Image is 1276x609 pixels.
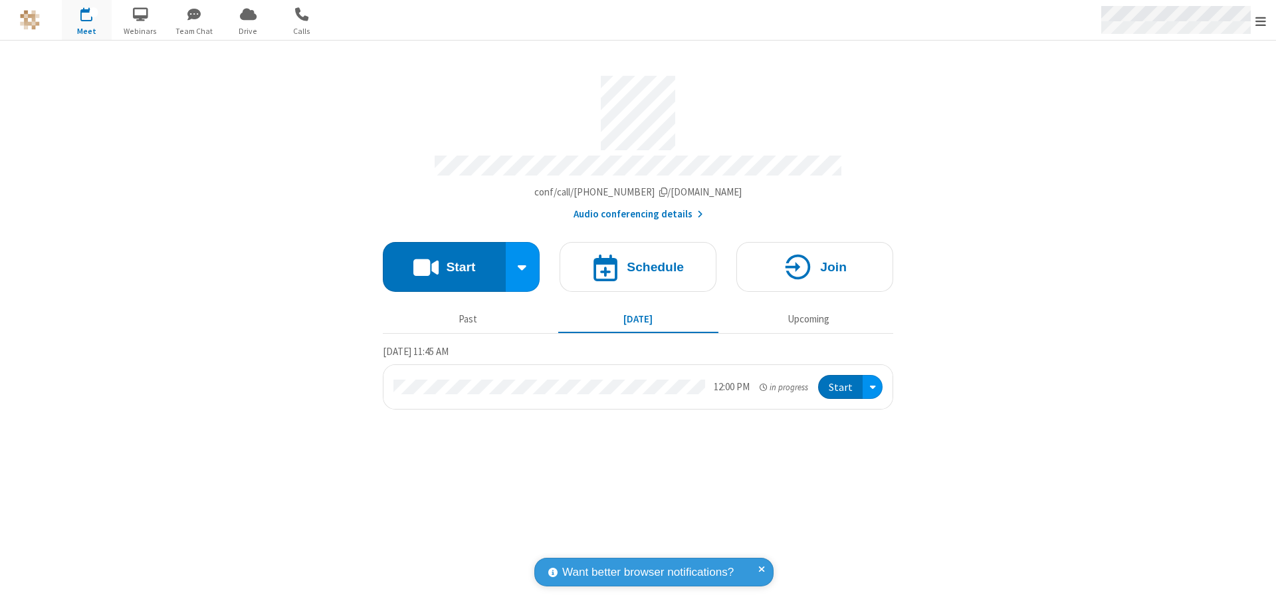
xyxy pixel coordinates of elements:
[383,242,506,292] button: Start
[534,185,742,198] span: Copy my meeting room link
[20,10,40,30] img: QA Selenium DO NOT DELETE OR CHANGE
[558,306,718,332] button: [DATE]
[818,375,863,400] button: Start
[562,564,734,581] span: Want better browser notifications?
[728,306,889,332] button: Upcoming
[560,242,716,292] button: Schedule
[820,261,847,273] h4: Join
[506,242,540,292] div: Start conference options
[383,344,893,410] section: Today's Meetings
[534,185,742,200] button: Copy my meeting room linkCopy my meeting room link
[574,207,703,222] button: Audio conferencing details
[62,25,112,37] span: Meet
[1243,574,1266,600] iframe: Chat
[388,306,548,332] button: Past
[627,261,684,273] h4: Schedule
[863,375,883,400] div: Open menu
[90,7,98,17] div: 1
[714,380,750,395] div: 12:00 PM
[736,242,893,292] button: Join
[383,66,893,222] section: Account details
[383,345,449,358] span: [DATE] 11:45 AM
[277,25,327,37] span: Calls
[760,381,808,394] em: in progress
[223,25,273,37] span: Drive
[446,261,475,273] h4: Start
[116,25,165,37] span: Webinars
[169,25,219,37] span: Team Chat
